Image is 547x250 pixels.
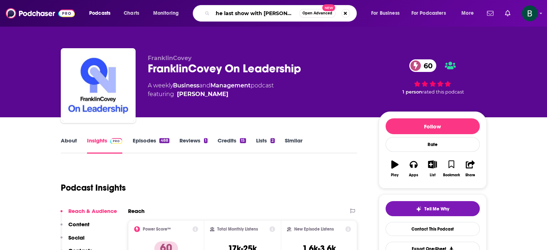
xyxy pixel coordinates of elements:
[199,82,210,89] span: and
[119,8,143,19] a: Charts
[386,156,404,182] button: Play
[179,137,208,154] a: Reviews1
[153,8,179,18] span: Monitoring
[442,156,461,182] button: Bookmark
[299,9,336,18] button: Open AdvancedNew
[61,182,126,193] h1: Podcast Insights
[461,156,479,182] button: Share
[213,8,299,19] input: Search podcasts, credits, & more...
[456,8,483,19] button: open menu
[404,156,423,182] button: Apps
[443,173,460,177] div: Bookmark
[379,55,487,99] div: 60 1 personrated this podcast
[132,137,169,154] a: Episodes488
[386,137,480,152] div: Rate
[210,82,251,89] a: Management
[322,4,335,11] span: New
[173,82,199,89] a: Business
[148,81,274,99] div: A weekly podcast
[285,137,302,154] a: Similar
[68,208,117,214] p: Reach & Audience
[68,221,90,228] p: Content
[68,234,85,241] p: Social
[391,173,398,177] div: Play
[177,90,228,99] a: [PERSON_NAME]
[61,137,77,154] a: About
[409,173,418,177] div: Apps
[217,227,258,232] h2: Total Monthly Listens
[148,90,274,99] span: featuring
[416,59,436,72] span: 60
[522,5,538,21] span: Logged in as betsy46033
[409,59,436,72] a: 60
[148,8,188,19] button: open menu
[60,221,90,234] button: Content
[366,8,409,19] button: open menu
[204,138,208,143] div: 1
[522,5,538,21] button: Show profile menu
[143,227,171,232] h2: Power Score™
[386,222,480,236] a: Contact This Podcast
[407,8,456,19] button: open menu
[461,8,474,18] span: More
[110,138,123,144] img: Podchaser Pro
[84,8,120,19] button: open menu
[422,89,464,95] span: rated this podcast
[200,5,364,22] div: Search podcasts, credits, & more...
[416,206,421,212] img: tell me why sparkle
[6,6,75,20] img: Podchaser - Follow, Share and Rate Podcasts
[87,137,123,154] a: InsightsPodchaser Pro
[386,201,480,216] button: tell me why sparkleTell Me Why
[302,12,332,15] span: Open Advanced
[294,227,334,232] h2: New Episode Listens
[256,137,275,154] a: Lists2
[148,55,192,62] span: FranklinCovey
[60,234,85,247] button: Social
[124,8,139,18] span: Charts
[371,8,400,18] span: For Business
[465,173,475,177] div: Share
[159,138,169,143] div: 488
[240,138,246,143] div: 15
[411,8,446,18] span: For Podcasters
[424,206,449,212] span: Tell Me Why
[62,50,134,122] img: FranklinCovey On Leadership
[522,5,538,21] img: User Profile
[218,137,246,154] a: Credits15
[402,89,422,95] span: 1 person
[270,138,275,143] div: 2
[60,208,117,221] button: Reach & Audience
[430,173,436,177] div: List
[386,118,480,134] button: Follow
[423,156,442,182] button: List
[128,208,145,214] h2: Reach
[484,7,496,19] a: Show notifications dropdown
[502,7,513,19] a: Show notifications dropdown
[89,8,110,18] span: Podcasts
